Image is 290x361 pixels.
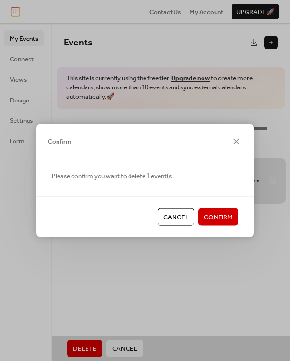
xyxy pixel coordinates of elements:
button: Cancel [158,208,194,226]
span: Confirm [48,137,72,146]
span: Confirm [204,213,232,222]
span: Please confirm you want to delete 1 event(s. [52,171,173,181]
span: Cancel [163,213,188,222]
button: Confirm [198,208,238,226]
